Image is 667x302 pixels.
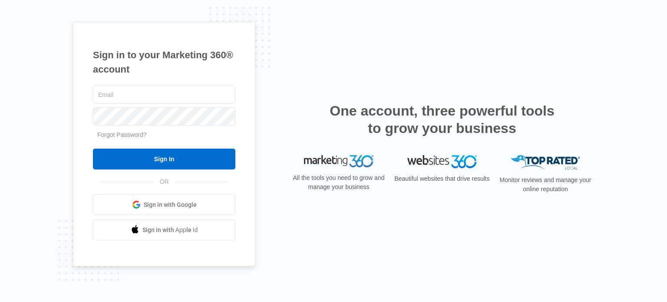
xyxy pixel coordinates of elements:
img: Websites 360 [407,155,477,168]
span: OR [154,177,175,186]
img: Marketing 360 [304,155,373,167]
a: Sign in with Apple Id [93,219,235,240]
p: Beautiful websites that drive results [393,174,491,183]
a: Forgot Password? [97,131,147,138]
h1: Sign in to your Marketing 360® account [93,48,235,76]
span: Sign in with Apple Id [142,226,198,235]
img: Top Rated Local [511,155,580,169]
input: Email [93,86,235,104]
input: Sign In [93,149,235,169]
p: All the tools you need to grow and manage your business [290,173,387,192]
a: Sign in with Google [93,194,235,215]
h2: One account, three powerful tools to grow your business [327,102,557,137]
span: Sign in with Google [144,200,197,209]
p: Monitor reviews and manage your online reputation [497,176,594,194]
